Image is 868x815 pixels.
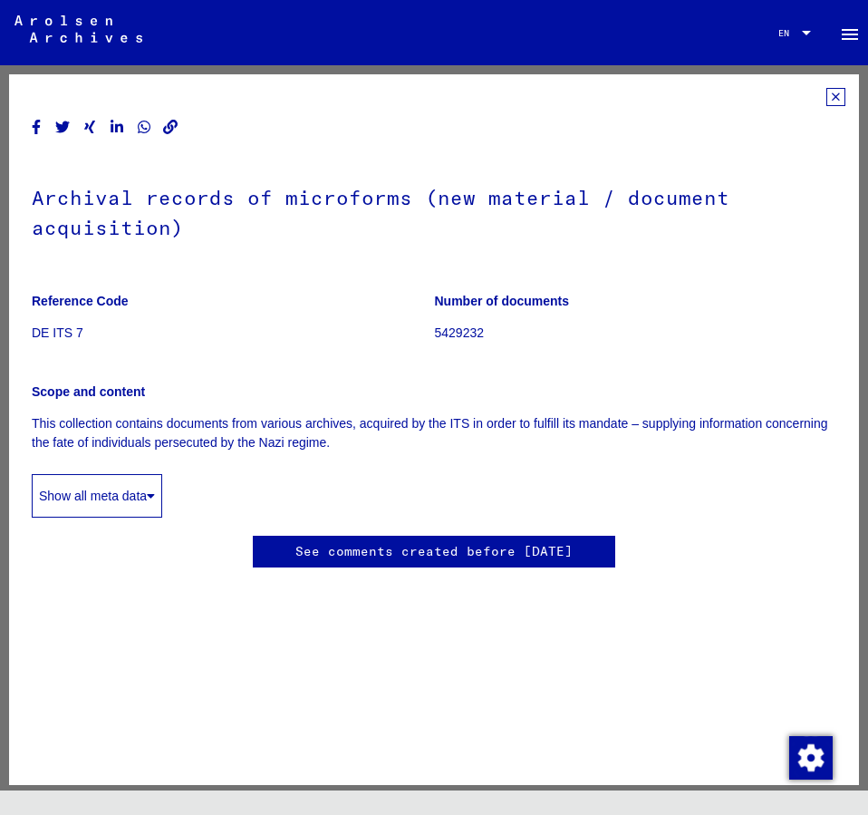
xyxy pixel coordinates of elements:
[161,116,180,139] button: Copy link
[53,116,72,139] button: Share on Twitter
[32,324,434,343] p: DE ITS 7
[81,116,100,139] button: Share on Xing
[789,736,833,780] img: Change consent
[295,542,573,561] a: See comments created before [DATE]
[32,384,145,399] b: Scope and content
[778,28,798,38] span: EN
[435,324,837,343] p: 5429232
[32,294,129,308] b: Reference Code
[32,474,162,518] button: Show all meta data
[135,116,154,139] button: Share on WhatsApp
[27,116,46,139] button: Share on Facebook
[108,116,127,139] button: Share on LinkedIn
[32,414,836,452] p: This collection contains documents from various archives, acquired by the ITS in order to fulfill...
[14,15,142,43] img: Arolsen_neg.svg
[32,156,836,266] h1: Archival records of microforms (new material / document acquisition)
[788,735,832,779] div: Change consent
[839,24,861,45] mat-icon: Side nav toggle icon
[832,15,868,51] button: Toggle sidenav
[435,294,570,308] b: Number of documents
